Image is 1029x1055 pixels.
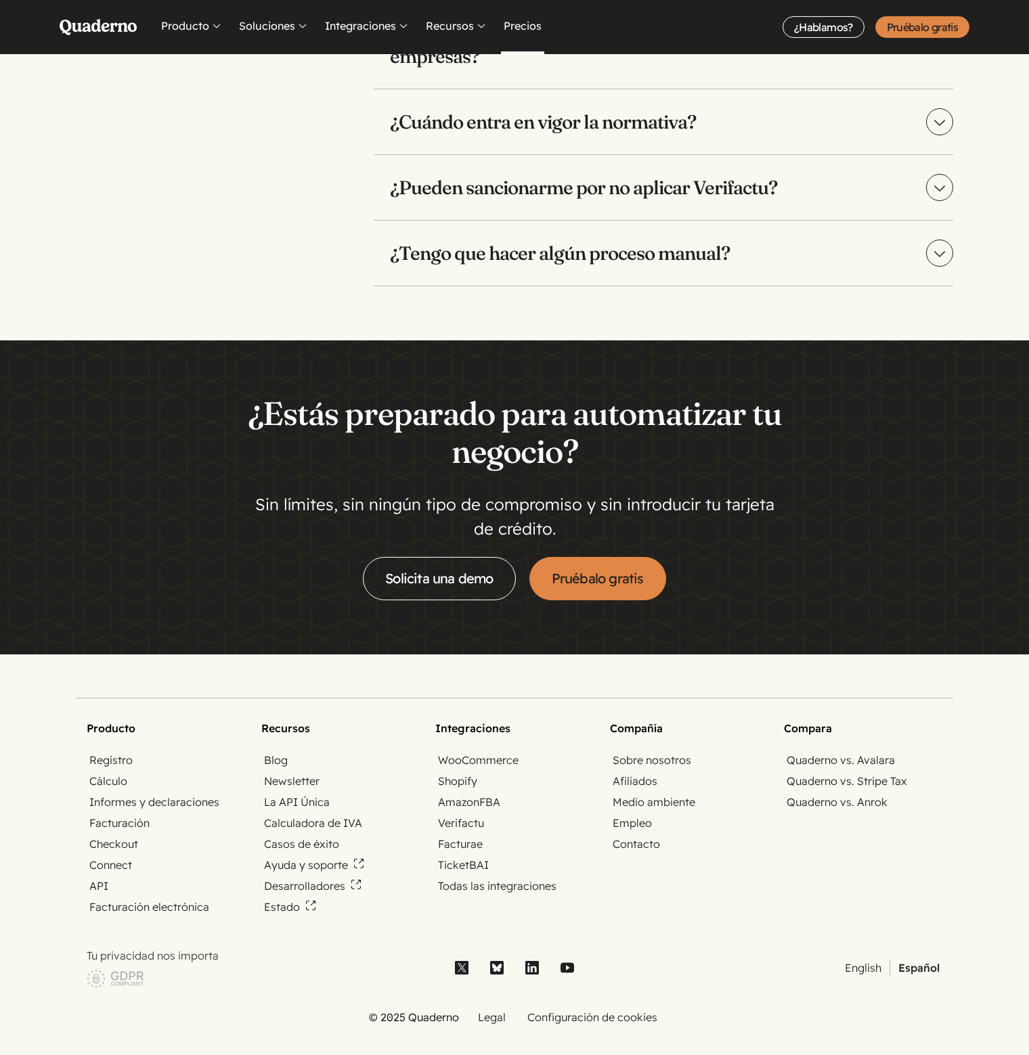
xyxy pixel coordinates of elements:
[261,836,342,852] a: Casos de éxito
[784,773,910,789] a: Quaderno vs. Stripe Tax
[87,836,141,852] a: Checkout
[529,557,666,600] a: Pruébalo gratis
[261,878,364,894] a: Desarrolladores
[435,720,594,736] h2: Integraciones
[610,773,660,789] a: Afiliados
[784,720,942,736] h2: Compara
[87,773,130,789] a: Cálculo
[87,753,135,768] a: Registro
[435,815,487,831] a: Verifactu
[435,753,521,768] a: WooCommerce
[87,794,222,810] a: Informes y declaraciones
[784,794,890,810] a: Quaderno vs. Anrok
[610,836,663,852] a: Contacto
[597,960,942,976] ul: Selector de idioma
[374,155,953,220] summary: ¿Pueden sancionarme por no aplicar Verifactu?
[374,221,953,286] summary: ¿Tengo que hacer algún proceso manual?
[784,753,898,768] a: Quaderno vs. Avalara
[87,878,111,894] a: API
[610,753,694,768] a: Sobre nosotros
[369,1010,459,1025] li: © 2025 Quaderno
[435,857,491,873] a: TicketBAI
[435,773,480,789] a: Shopify
[261,899,319,915] a: Estado
[87,815,152,831] a: Facturación
[783,16,864,38] a: ¿Hablamos?
[87,720,942,1025] nav: Site map
[610,794,698,810] a: Medio ambiente
[610,720,768,736] h2: Compañía
[374,89,953,154] summary: ¿Cuándo entra en vigor la normativa?
[479,795,500,809] abbr: Fulfillment by Amazon
[261,794,332,810] a: La API Única
[87,899,212,915] a: Facturación electrónica
[87,720,245,736] h2: Producto
[244,395,785,470] h2: ¿Estás preparado para automatizar tu negocio?
[610,815,655,831] a: Empleo
[261,720,420,736] h2: Recursos
[525,1010,660,1025] a: Configuración de cookies
[261,773,322,789] a: Newsletter
[875,16,969,38] a: Pruébalo gratis
[244,492,785,541] p: Sin límites, sin ningún tipo de compromiso y sin introducir tu tarjeta de crédito.
[842,960,884,976] a: English
[475,1010,508,1025] a: Legal
[261,857,367,873] a: Ayuda y soporte
[261,753,290,768] a: Blog
[87,947,432,964] p: Tu privacidad nos importa
[363,557,515,600] a: Solicita una demo
[87,857,135,873] a: Connect
[435,878,559,894] a: Todas las integraciones
[435,794,503,810] a: AmazonFBA
[261,815,365,831] a: Calculadora de IVA
[435,836,485,852] a: Facturae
